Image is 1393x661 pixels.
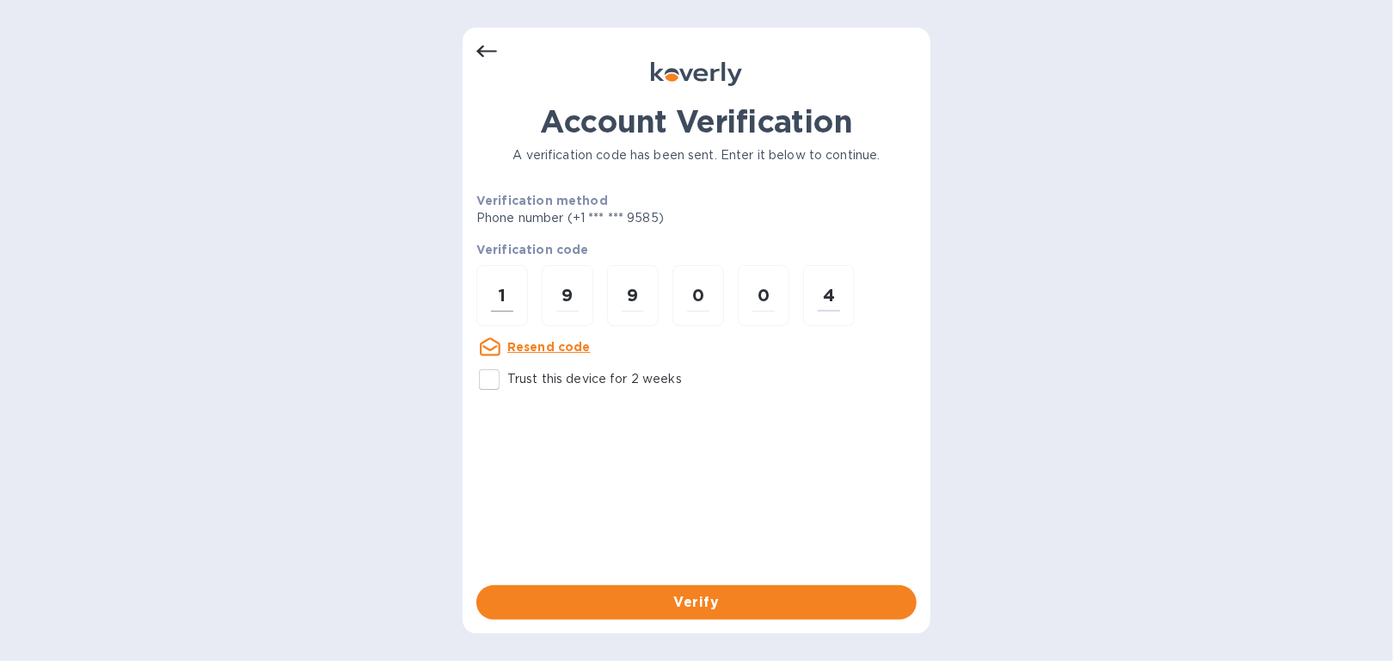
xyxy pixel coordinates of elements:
[490,592,903,613] span: Verify
[507,370,682,388] p: Trust this device for 2 weeks
[476,209,795,227] p: Phone number (+1 *** *** 9585)
[476,194,608,207] b: Verification method
[476,146,917,164] p: A verification code has been sent. Enter it below to continue.
[476,103,917,139] h1: Account Verification
[507,340,591,354] u: Resend code
[476,585,917,620] button: Verify
[476,241,917,258] p: Verification code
